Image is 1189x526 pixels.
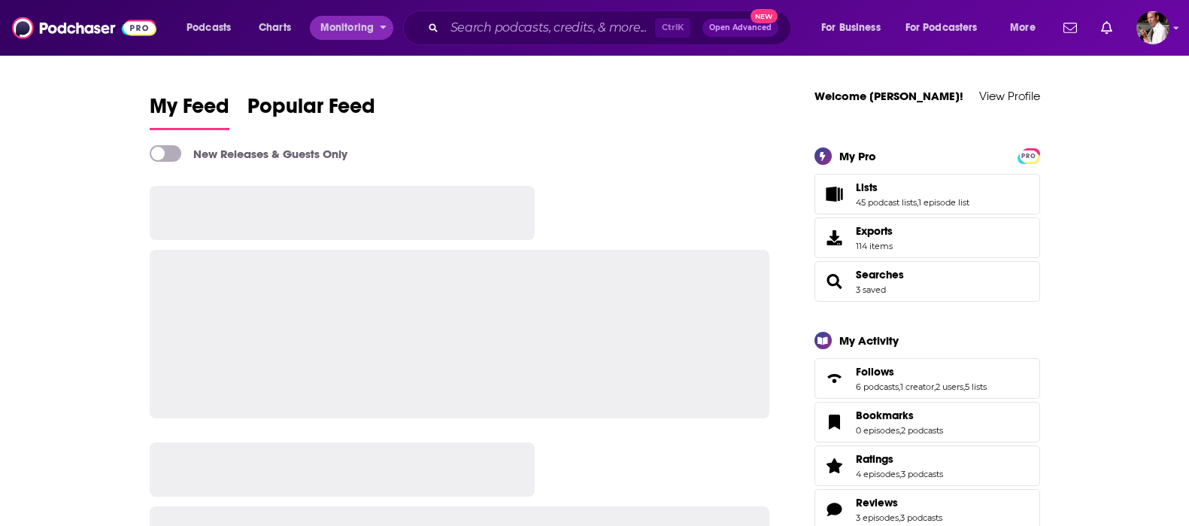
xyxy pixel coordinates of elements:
[899,469,901,479] span: ,
[150,145,347,162] a: New Releases & Guests Only
[814,402,1040,442] span: Bookmarks
[820,368,850,389] a: Follows
[856,496,942,509] a: Reviews
[820,184,850,205] a: Lists
[814,358,1040,399] span: Follows
[900,512,942,523] a: 3 podcasts
[896,16,999,40] button: open menu
[187,17,231,38] span: Podcasts
[1136,11,1169,44] button: Show profile menu
[247,93,375,128] span: Popular Feed
[934,382,936,392] span: ,
[1057,15,1083,41] a: Show notifications dropdown
[856,409,943,422] a: Bookmarks
[1020,149,1038,160] a: PRO
[856,452,893,466] span: Ratings
[856,224,893,238] span: Exports
[814,445,1040,486] span: Ratings
[655,18,690,38] span: Ctrl K
[814,89,963,103] a: Welcome [PERSON_NAME]!
[856,512,899,523] a: 3 episodes
[901,469,943,479] a: 3 podcasts
[320,17,374,38] span: Monitoring
[856,382,899,392] a: 6 podcasts
[150,93,229,128] span: My Feed
[1095,15,1118,41] a: Show notifications dropdown
[821,17,881,38] span: For Business
[917,197,918,208] span: ,
[12,14,156,42] img: Podchaser - Follow, Share and Rate Podcasts
[702,19,778,37] button: Open AdvancedNew
[856,365,987,379] a: Follows
[1136,11,1169,44] img: User Profile
[751,9,778,23] span: New
[963,382,965,392] span: ,
[259,17,291,38] span: Charts
[899,512,900,523] span: ,
[839,149,876,163] div: My Pro
[936,382,963,392] a: 2 users
[820,412,850,433] a: Bookmarks
[856,197,917,208] a: 45 podcast lists
[1010,17,1036,38] span: More
[820,271,850,292] a: Searches
[905,17,978,38] span: For Podcasters
[856,365,894,379] span: Follows
[811,16,899,40] button: open menu
[839,333,899,348] div: My Activity
[814,217,1040,258] a: Exports
[820,455,850,476] a: Ratings
[856,181,878,194] span: Lists
[900,382,934,392] a: 1 creator
[417,11,805,45] div: Search podcasts, credits, & more...
[918,197,969,208] a: 1 episode list
[814,174,1040,214] span: Lists
[709,24,772,32] span: Open Advanced
[856,409,914,422] span: Bookmarks
[1020,151,1038,162] span: PRO
[856,496,898,509] span: Reviews
[901,425,943,436] a: 2 podcasts
[856,284,886,295] a: 3 saved
[856,425,899,436] a: 0 episodes
[444,16,655,40] input: Search podcasts, credits, & more...
[856,181,969,194] a: Lists
[856,452,943,466] a: Ratings
[979,89,1040,103] a: View Profile
[820,499,850,520] a: Reviews
[820,227,850,248] span: Exports
[965,382,987,392] a: 5 lists
[249,16,300,40] a: Charts
[999,16,1054,40] button: open menu
[176,16,250,40] button: open menu
[814,261,1040,302] span: Searches
[856,469,899,479] a: 4 episodes
[856,241,893,251] span: 114 items
[310,16,393,40] button: open menu
[1136,11,1169,44] span: Logged in as Quarto
[899,382,900,392] span: ,
[856,268,904,281] a: Searches
[247,93,375,130] a: Popular Feed
[899,425,901,436] span: ,
[150,93,229,130] a: My Feed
